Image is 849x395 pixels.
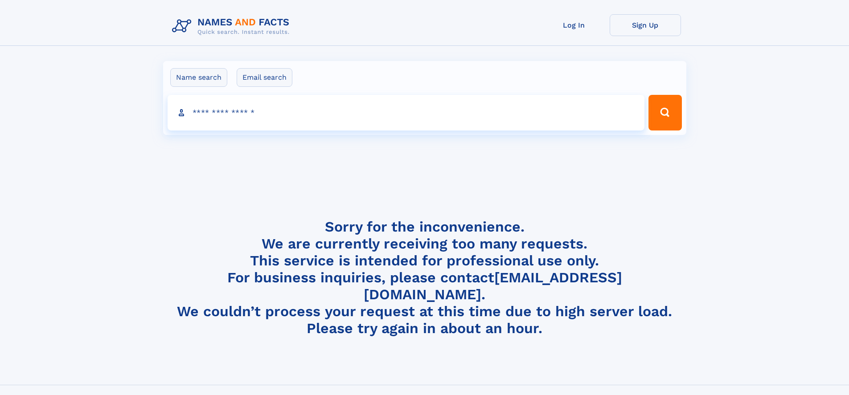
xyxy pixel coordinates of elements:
[610,14,681,36] a: Sign Up
[168,14,297,38] img: Logo Names and Facts
[538,14,610,36] a: Log In
[168,95,645,130] input: search input
[168,218,681,337] h4: Sorry for the inconvenience. We are currently receiving too many requests. This service is intend...
[648,95,681,130] button: Search Button
[237,68,292,87] label: Email search
[364,269,622,303] a: [EMAIL_ADDRESS][DOMAIN_NAME]
[170,68,227,87] label: Name search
